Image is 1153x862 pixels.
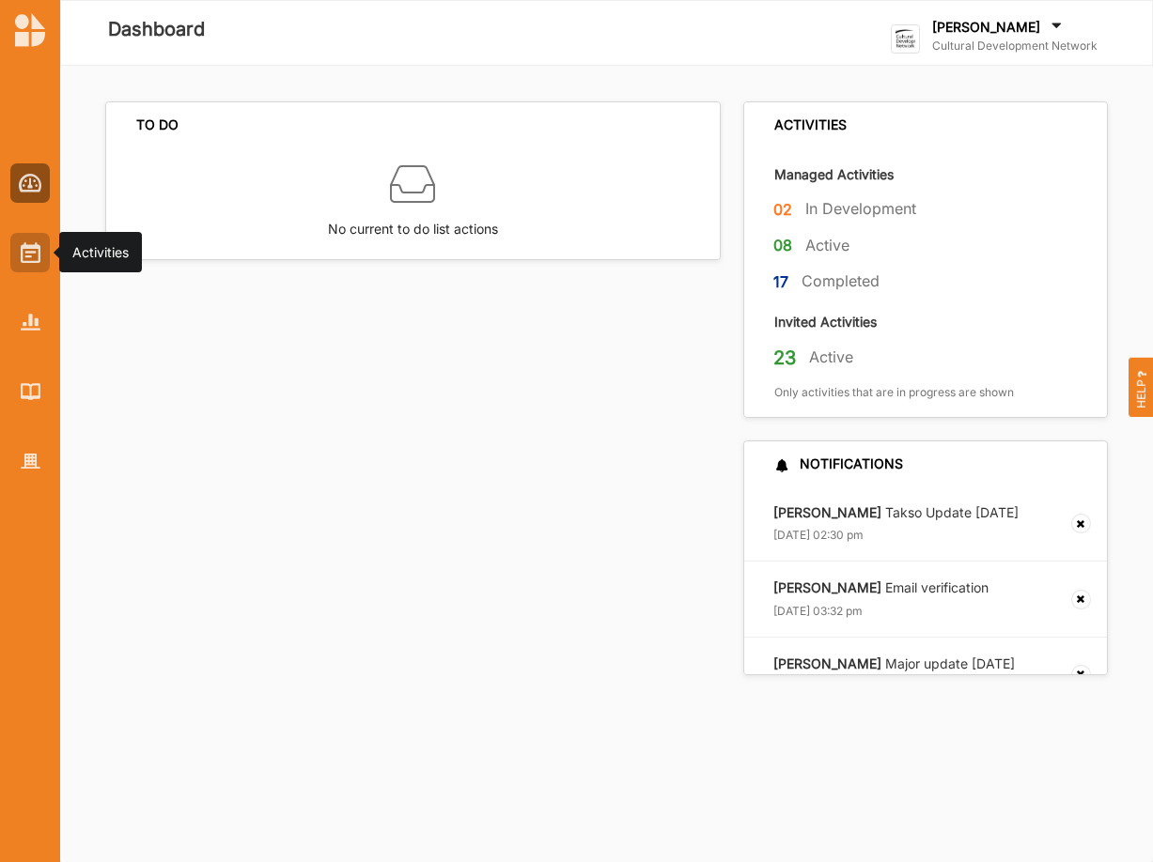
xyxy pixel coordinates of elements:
label: 08 [773,234,792,257]
label: [PERSON_NAME] [932,19,1040,36]
a: Activities [10,233,50,272]
label: [DATE] 03:32 pm [773,604,863,619]
a: Organisation [10,441,50,481]
label: [DATE] 02:30 pm [773,528,864,543]
img: logo [891,24,920,54]
label: 17 [773,270,788,294]
label: Email verification [773,579,989,596]
div: Activities [72,243,129,262]
label: 02 [773,198,792,222]
label: In Development [805,199,916,219]
label: Active [809,347,853,367]
label: Only activities that are in progress are shown [774,385,1014,400]
div: NOTIFICATIONS [774,455,903,472]
label: Active [805,236,849,255]
label: Managed Activities [774,165,894,183]
img: Library [21,383,40,399]
strong: [PERSON_NAME] [773,504,881,520]
a: Reports [10,302,50,342]
strong: [PERSON_NAME] [773,579,881,595]
label: Takso Update [DATE] [773,504,1019,521]
a: Dashboard [10,163,50,203]
label: Cultural Development Network [932,38,1098,54]
a: Library [10,372,50,411]
img: Dashboard [19,174,42,192]
img: Activities [21,242,40,263]
img: Reports [21,314,40,330]
img: box [390,162,435,207]
img: logo [15,13,45,47]
label: Dashboard [108,14,205,45]
div: TO DO [136,116,179,133]
label: 23 [773,346,796,370]
strong: [PERSON_NAME] [773,655,881,671]
label: Completed [802,271,880,291]
label: Invited Activities [774,313,877,331]
img: Organisation [21,454,40,469]
label: Major update [DATE] [773,655,1015,672]
label: No current to do list actions [328,207,498,239]
div: ACTIVITIES [774,116,847,133]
